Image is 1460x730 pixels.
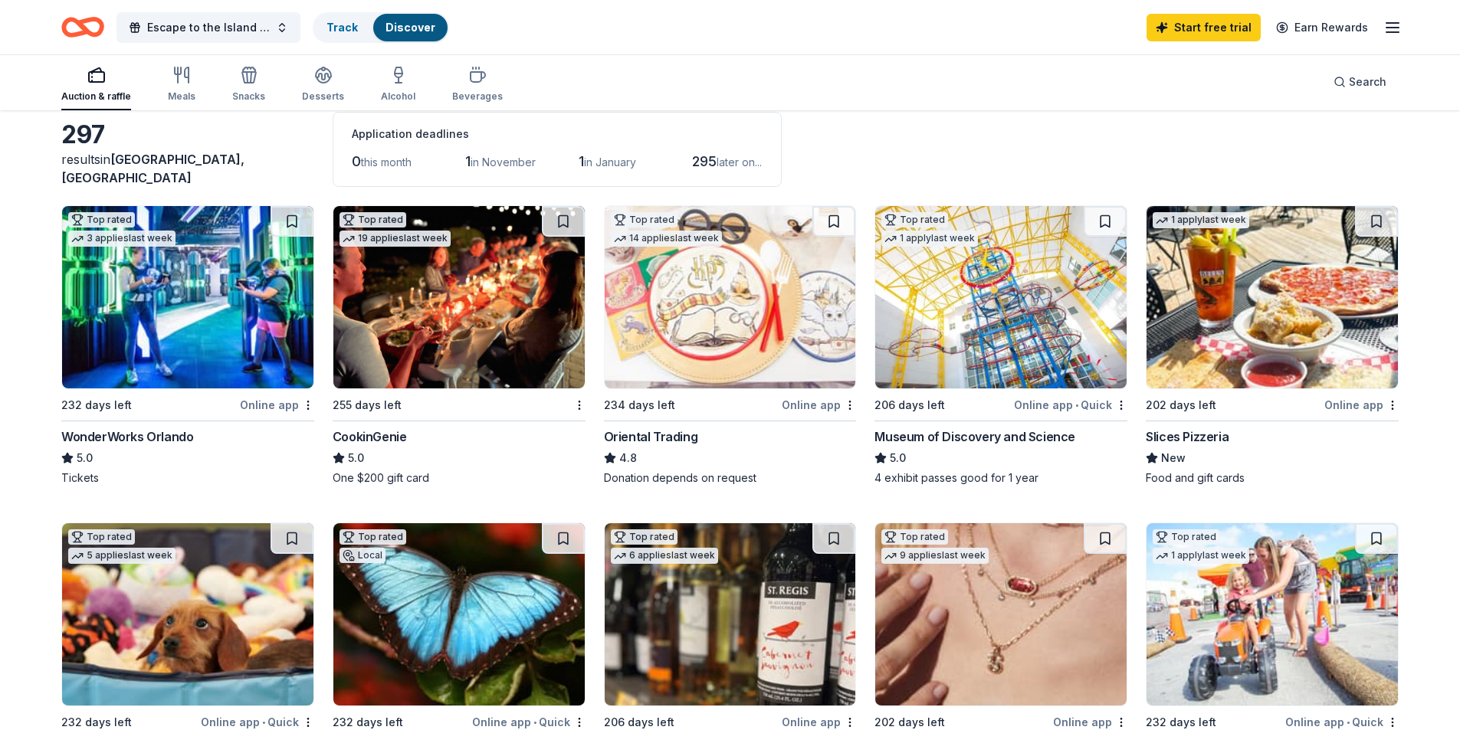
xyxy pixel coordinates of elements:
[533,716,536,728] span: •
[465,153,471,169] span: 1
[874,205,1127,486] a: Image for Museum of Discovery and ScienceTop rated1 applylast week206 days leftOnline app•QuickMu...
[340,231,451,247] div: 19 applies last week
[1347,716,1350,728] span: •
[232,60,265,110] button: Snacks
[604,396,675,414] div: 234 days left
[1146,427,1229,446] div: Slices Pizzeria
[77,449,93,467] span: 5.0
[584,155,636,169] span: in January
[605,206,856,388] img: Image for Oriental Trading
[340,212,406,228] div: Top rated
[619,449,637,467] span: 4.8
[604,205,857,486] a: Image for Oriental TradingTop rated14 applieslast week234 days leftOnline appOriental Trading4.8D...
[62,206,313,388] img: Image for WonderWorks Orlando
[333,206,585,388] img: Image for CookinGenie
[61,9,104,45] a: Home
[333,396,402,414] div: 255 days left
[262,716,265,728] span: •
[361,155,412,169] span: this month
[604,427,698,446] div: Oriental Trading
[874,396,945,414] div: 206 days left
[1324,395,1399,414] div: Online app
[881,529,948,545] div: Top rated
[874,470,1127,486] div: 4 exhibit passes good for 1 year
[147,18,270,37] span: Escape to the Island 2026
[1075,399,1078,411] span: •
[1321,67,1399,97] button: Search
[168,60,195,110] button: Meals
[68,548,176,564] div: 5 applies last week
[381,60,415,110] button: Alcohol
[68,529,135,545] div: Top rated
[61,90,131,103] div: Auction & raffle
[232,90,265,103] div: Snacks
[61,470,314,486] div: Tickets
[604,470,857,486] div: Donation depends on request
[611,548,718,564] div: 6 applies last week
[881,548,989,564] div: 9 applies last week
[381,90,415,103] div: Alcohol
[452,60,503,110] button: Beverages
[611,231,722,247] div: 14 applies last week
[890,449,906,467] span: 5.0
[348,449,364,467] span: 5.0
[352,153,361,169] span: 0
[1147,14,1261,41] a: Start free trial
[61,152,244,185] span: in
[333,205,586,486] a: Image for CookinGenieTop rated19 applieslast week255 days leftCookinGenie5.0One $200 gift card
[1267,14,1377,41] a: Earn Rewards
[692,153,717,169] span: 295
[68,212,135,228] div: Top rated
[61,427,193,446] div: WonderWorks Orlando
[579,153,584,169] span: 1
[302,90,344,103] div: Desserts
[611,529,678,545] div: Top rated
[68,231,176,247] div: 3 applies last week
[61,150,314,187] div: results
[1349,73,1386,91] span: Search
[61,205,314,486] a: Image for WonderWorks OrlandoTop rated3 applieslast week232 days leftOnline appWonderWorks Orland...
[333,470,586,486] div: One $200 gift card
[471,155,536,169] span: in November
[340,548,386,563] div: Local
[326,21,358,34] a: Track
[1146,470,1399,486] div: Food and gift cards
[62,523,313,705] img: Image for BarkBox
[61,396,132,414] div: 232 days left
[116,12,300,43] button: Escape to the Island 2026
[313,12,449,43] button: TrackDiscover
[1147,206,1398,388] img: Image for Slices Pizzeria
[452,90,503,103] div: Beverages
[881,231,978,247] div: 1 apply last week
[611,212,678,228] div: Top rated
[1146,396,1216,414] div: 202 days left
[782,395,856,414] div: Online app
[1146,205,1399,486] a: Image for Slices Pizzeria1 applylast week202 days leftOnline appSlices PizzeriaNewFood and gift c...
[1153,529,1219,545] div: Top rated
[333,523,585,705] img: Image for Butterfly World
[875,206,1127,388] img: Image for Museum of Discovery and Science
[605,523,856,705] img: Image for Total Wine
[1147,523,1398,705] img: Image for Crayola Experience (Orlando)
[717,155,762,169] span: later on...
[302,60,344,110] button: Desserts
[881,212,948,228] div: Top rated
[61,60,131,110] button: Auction & raffle
[340,529,406,545] div: Top rated
[333,427,407,446] div: CookinGenie
[875,523,1127,705] img: Image for Kendra Scott
[352,125,763,143] div: Application deadlines
[1161,449,1186,467] span: New
[386,21,435,34] a: Discover
[61,152,244,185] span: [GEOGRAPHIC_DATA], [GEOGRAPHIC_DATA]
[240,395,314,414] div: Online app
[168,90,195,103] div: Meals
[1153,212,1249,228] div: 1 apply last week
[1014,395,1127,414] div: Online app Quick
[874,427,1075,446] div: Museum of Discovery and Science
[61,119,314,150] div: 297
[1153,548,1249,564] div: 1 apply last week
